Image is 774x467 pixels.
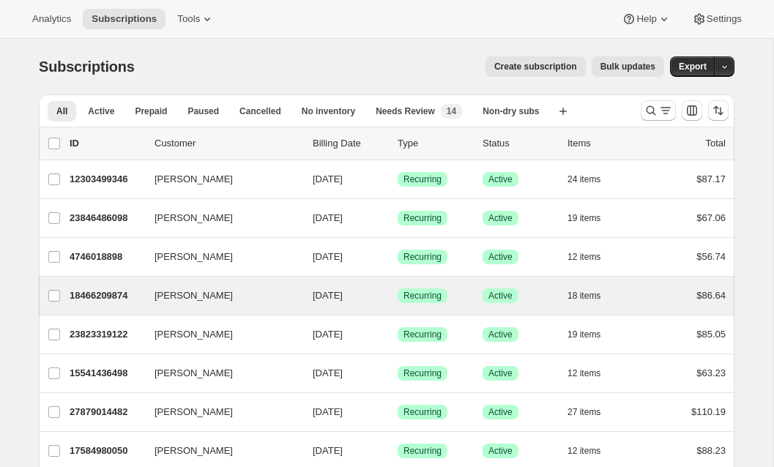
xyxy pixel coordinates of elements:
[488,251,513,263] span: Active
[155,405,233,419] span: [PERSON_NAME]
[403,212,442,224] span: Recurring
[70,441,726,461] div: 17584980050[PERSON_NAME][DATE]SuccessRecurringSuccessActive12 items$88.23
[155,444,233,458] span: [PERSON_NAME]
[146,168,292,191] button: [PERSON_NAME]
[483,136,556,151] p: Status
[88,105,114,117] span: Active
[70,208,726,228] div: 23846486098[PERSON_NAME][DATE]SuccessRecurringSuccessActive19 items$67.06
[70,211,143,225] p: 23846486098
[92,13,157,25] span: Subscriptions
[696,290,726,301] span: $86.64
[568,136,641,151] div: Items
[707,13,742,25] span: Settings
[70,169,726,190] div: 12303499346[PERSON_NAME][DATE]SuccessRecurringSuccessActive24 items$87.17
[568,169,617,190] button: 24 items
[592,56,664,77] button: Bulk updates
[155,366,233,381] span: [PERSON_NAME]
[403,406,442,418] span: Recurring
[155,172,233,187] span: [PERSON_NAME]
[70,285,726,306] div: 18466209874[PERSON_NAME][DATE]SuccessRecurringSuccessActive18 items$86.64
[488,406,513,418] span: Active
[551,101,575,122] button: Create new view
[313,329,343,340] span: [DATE]
[679,61,707,72] span: Export
[313,290,343,301] span: [DATE]
[398,136,471,151] div: Type
[302,105,355,117] span: No inventory
[32,13,71,25] span: Analytics
[696,251,726,262] span: $56.74
[23,9,80,29] button: Analytics
[696,445,726,456] span: $88.23
[146,245,292,269] button: [PERSON_NAME]
[568,212,600,224] span: 19 items
[696,329,726,340] span: $85.05
[568,285,617,306] button: 18 items
[568,367,600,379] span: 12 items
[83,9,165,29] button: Subscriptions
[155,250,233,264] span: [PERSON_NAME]
[568,247,617,267] button: 12 items
[70,402,726,422] div: 27879014482[PERSON_NAME][DATE]SuccessRecurringSuccessActive27 items$110.19
[568,445,600,457] span: 12 items
[494,61,577,72] span: Create subscription
[488,445,513,457] span: Active
[56,105,67,117] span: All
[146,284,292,307] button: [PERSON_NAME]
[70,324,726,345] div: 23823319122[PERSON_NAME][DATE]SuccessRecurringSuccessActive19 items$85.05
[488,173,513,185] span: Active
[239,105,281,117] span: Cancelled
[568,406,600,418] span: 27 items
[682,100,702,121] button: Customize table column order and visibility
[146,439,292,463] button: [PERSON_NAME]
[636,13,656,25] span: Help
[168,9,223,29] button: Tools
[488,290,513,302] span: Active
[313,367,343,378] span: [DATE]
[403,290,442,302] span: Recurring
[313,251,343,262] span: [DATE]
[70,136,143,151] p: ID
[488,367,513,379] span: Active
[683,9,751,29] button: Settings
[70,136,726,151] div: IDCustomerBilling DateTypeStatusItemsTotal
[696,173,726,184] span: $87.17
[403,445,442,457] span: Recurring
[155,327,233,342] span: [PERSON_NAME]
[641,100,676,121] button: Search and filter results
[313,136,386,151] p: Billing Date
[313,445,343,456] span: [DATE]
[568,329,600,340] span: 19 items
[146,362,292,385] button: [PERSON_NAME]
[70,250,143,264] p: 4746018898
[613,9,680,29] button: Help
[568,441,617,461] button: 12 items
[146,400,292,424] button: [PERSON_NAME]
[696,367,726,378] span: $63.23
[403,367,442,379] span: Recurring
[155,136,301,151] p: Customer
[483,105,539,117] span: Non-dry subs
[706,136,726,151] p: Total
[403,329,442,340] span: Recurring
[70,444,143,458] p: 17584980050
[70,363,726,384] div: 15541436498[PERSON_NAME][DATE]SuccessRecurringSuccessActive12 items$63.23
[488,329,513,340] span: Active
[568,173,600,185] span: 24 items
[568,208,617,228] button: 19 items
[70,405,143,419] p: 27879014482
[146,206,292,230] button: [PERSON_NAME]
[403,173,442,185] span: Recurring
[568,402,617,422] button: 27 items
[155,211,233,225] span: [PERSON_NAME]
[187,105,219,117] span: Paused
[70,327,143,342] p: 23823319122
[708,100,729,121] button: Sort the results
[177,13,200,25] span: Tools
[696,212,726,223] span: $67.06
[670,56,715,77] button: Export
[568,363,617,384] button: 12 items
[146,323,292,346] button: [PERSON_NAME]
[568,324,617,345] button: 19 items
[691,406,726,417] span: $110.19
